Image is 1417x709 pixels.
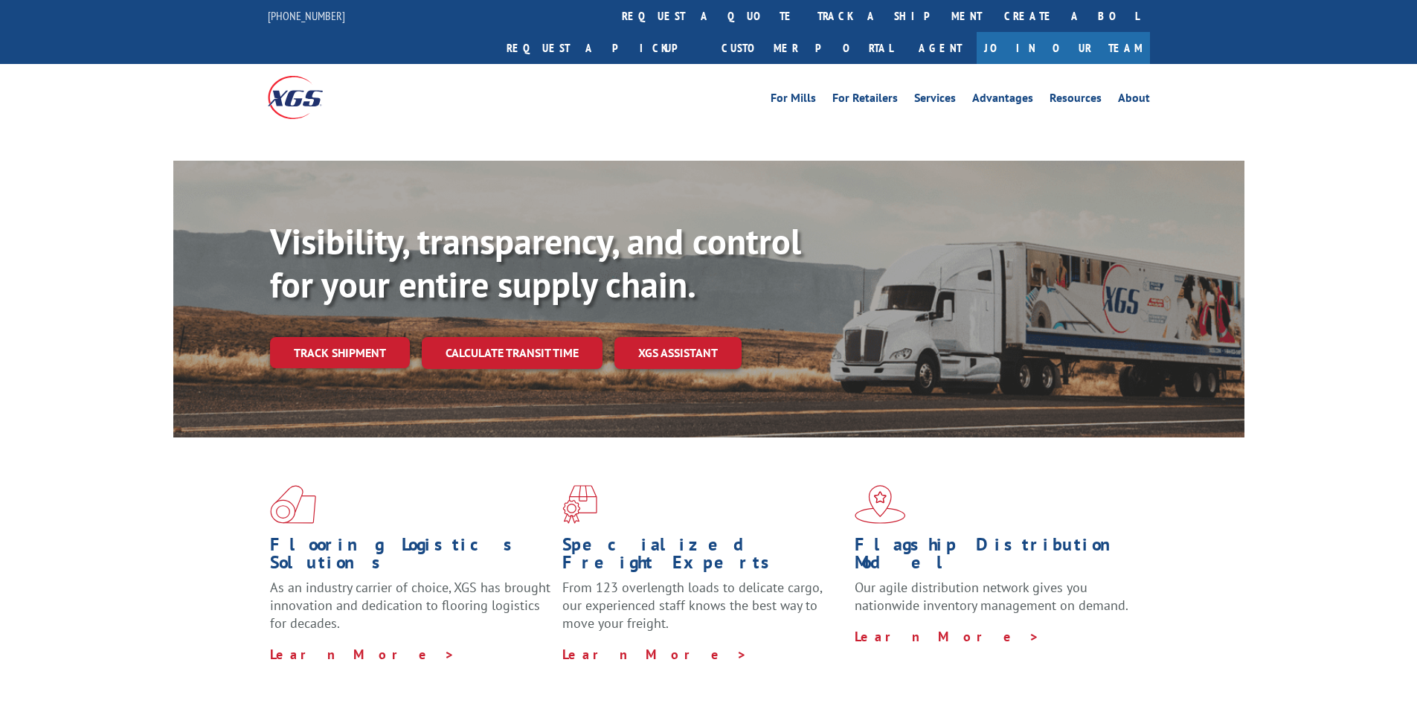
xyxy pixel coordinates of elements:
h1: Flooring Logistics Solutions [270,536,551,579]
a: Agent [904,32,977,64]
a: Learn More > [855,628,1040,645]
img: xgs-icon-flagship-distribution-model-red [855,485,906,524]
span: As an industry carrier of choice, XGS has brought innovation and dedication to flooring logistics... [270,579,550,632]
img: xgs-icon-focused-on-flooring-red [562,485,597,524]
a: Request a pickup [495,32,710,64]
h1: Flagship Distribution Model [855,536,1136,579]
p: From 123 overlength loads to delicate cargo, our experienced staff knows the best way to move you... [562,579,844,645]
a: XGS ASSISTANT [614,337,742,369]
img: xgs-icon-total-supply-chain-intelligence-red [270,485,316,524]
a: [PHONE_NUMBER] [268,8,345,23]
a: Advantages [972,92,1033,109]
a: Join Our Team [977,32,1150,64]
a: Services [914,92,956,109]
b: Visibility, transparency, and control for your entire supply chain. [270,218,801,307]
a: For Retailers [832,92,898,109]
h1: Specialized Freight Experts [562,536,844,579]
span: Our agile distribution network gives you nationwide inventory management on demand. [855,579,1128,614]
a: Learn More > [562,646,748,663]
a: Resources [1050,92,1102,109]
a: Customer Portal [710,32,904,64]
a: About [1118,92,1150,109]
a: Learn More > [270,646,455,663]
a: Track shipment [270,337,410,368]
a: For Mills [771,92,816,109]
a: Calculate transit time [422,337,603,369]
